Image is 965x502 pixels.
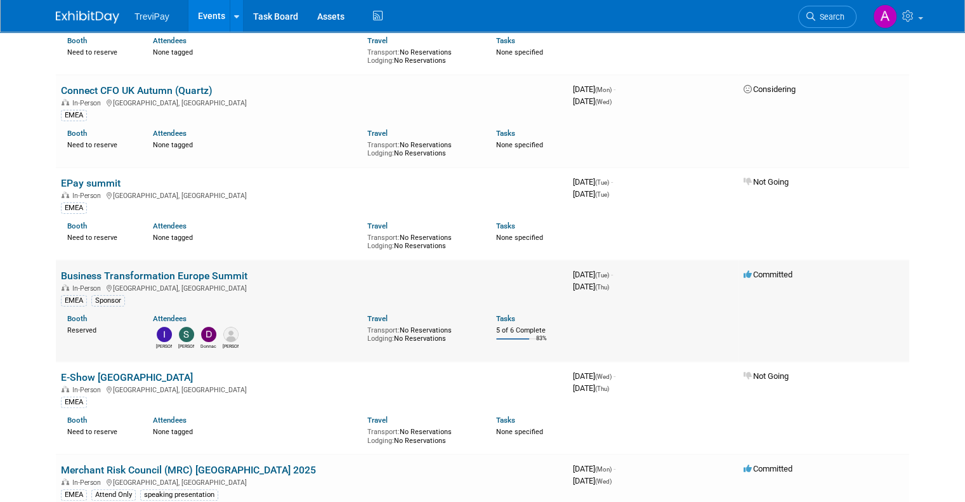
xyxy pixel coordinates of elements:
span: Lodging: [367,242,394,250]
div: [GEOGRAPHIC_DATA], [GEOGRAPHIC_DATA] [61,477,563,487]
span: [DATE] [573,270,613,279]
div: EMEA [61,110,87,121]
span: Lodging: [367,56,394,65]
img: Inez Berkhof [157,327,172,342]
span: (Mon) [595,466,612,473]
a: Booth [67,416,87,425]
span: [DATE] [573,464,615,473]
span: - [611,270,613,279]
img: In-Person Event [62,192,69,198]
span: None specified [496,428,543,436]
div: Need to reserve [67,46,134,57]
a: Booth [67,129,87,138]
div: None tagged [153,425,358,437]
span: (Mon) [595,86,612,93]
div: Sara Ouhsine [178,342,194,350]
img: In-Person Event [62,386,69,392]
a: Travel [367,221,388,230]
a: Tasks [496,416,515,425]
span: (Wed) [595,478,612,485]
div: EMEA [61,489,87,501]
div: Donnachad Krüger [200,342,216,350]
span: None specified [496,141,543,149]
div: speaking presentation [140,489,218,501]
a: Attendees [153,314,187,323]
span: In-Person [72,99,105,107]
div: EMEA [61,295,87,307]
span: Lodging: [367,437,394,445]
span: (Wed) [595,98,612,105]
div: 5 of 6 Complete [496,326,563,335]
span: [DATE] [573,476,612,485]
div: None tagged [153,46,358,57]
span: Transport: [367,141,400,149]
span: Transport: [367,428,400,436]
span: - [611,177,613,187]
span: - [614,371,615,381]
span: In-Person [72,192,105,200]
div: Attend Only [91,489,136,501]
div: Sponsor [91,295,125,307]
div: No Reservations No Reservations [367,324,477,343]
a: E-Show [GEOGRAPHIC_DATA] [61,371,193,383]
a: Booth [67,221,87,230]
span: None specified [496,234,543,242]
img: In-Person Event [62,99,69,105]
div: Martha Salinas [223,342,239,350]
a: Tasks [496,221,515,230]
span: Transport: [367,234,400,242]
a: Booth [67,36,87,45]
span: [DATE] [573,189,609,199]
div: [GEOGRAPHIC_DATA], [GEOGRAPHIC_DATA] [61,282,563,293]
div: No Reservations No Reservations [367,46,477,65]
span: Committed [744,464,792,473]
div: No Reservations No Reservations [367,231,477,251]
a: Tasks [496,129,515,138]
img: Alen Lovric [873,4,897,29]
a: Attendees [153,416,187,425]
span: [DATE] [573,96,612,106]
span: Not Going [744,177,789,187]
span: [DATE] [573,371,615,381]
a: Attendees [153,36,187,45]
span: [DATE] [573,282,609,291]
div: None tagged [153,231,358,242]
span: Considering [744,84,796,94]
span: (Tue) [595,179,609,186]
a: Search [798,6,857,28]
img: Martha Salinas [223,327,239,342]
span: (Tue) [595,272,609,279]
span: Lodging: [367,149,394,157]
a: Booth [67,314,87,323]
a: Attendees [153,129,187,138]
div: No Reservations No Reservations [367,425,477,445]
a: Tasks [496,36,515,45]
img: ExhibitDay [56,11,119,23]
span: (Thu) [595,284,609,291]
a: Connect CFO UK Autumn (Quartz) [61,84,213,96]
span: TreviPay [135,11,169,22]
a: Tasks [496,314,515,323]
div: Need to reserve [67,425,134,437]
div: Inez Berkhof [156,342,172,350]
td: 83% [536,335,547,352]
span: None specified [496,48,543,56]
img: In-Person Event [62,479,69,485]
div: EMEA [61,202,87,214]
img: In-Person Event [62,284,69,291]
span: (Tue) [595,191,609,198]
div: [GEOGRAPHIC_DATA], [GEOGRAPHIC_DATA] [61,384,563,394]
span: (Wed) [595,373,612,380]
div: Need to reserve [67,138,134,150]
span: - [614,84,615,94]
span: Committed [744,270,792,279]
a: Travel [367,416,388,425]
span: Transport: [367,326,400,334]
img: Sara Ouhsine [179,327,194,342]
a: Merchant Risk Council (MRC) [GEOGRAPHIC_DATA] 2025 [61,464,316,476]
a: Attendees [153,221,187,230]
span: Lodging: [367,334,394,343]
img: Donnachad Krüger [201,327,216,342]
a: Business Transformation Europe Summit [61,270,247,282]
a: EPay summit [61,177,121,189]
